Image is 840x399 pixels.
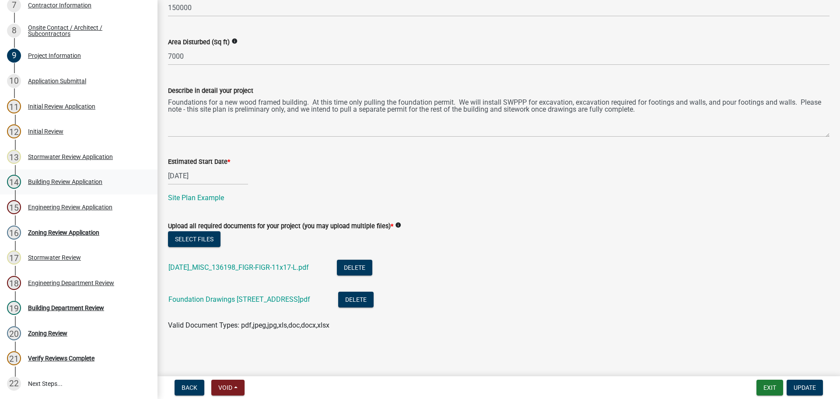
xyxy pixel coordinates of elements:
[338,292,374,307] button: Delete
[168,39,230,46] label: Area Disturbed (Sq ft)
[7,24,21,38] div: 8
[7,326,21,340] div: 20
[7,251,21,265] div: 17
[28,355,94,361] div: Verify Reviews Complete
[7,377,21,391] div: 22
[168,159,230,165] label: Estimated Start Date
[168,88,253,94] label: Describe in detail your project
[7,226,21,240] div: 16
[211,380,245,395] button: Void
[28,128,63,134] div: Initial Review
[28,230,99,236] div: Zoning Review Application
[168,295,310,304] a: Foundation Drawings [STREET_ADDRESS]pdf
[28,25,143,37] div: Onsite Contact / Architect / Subcontractors
[7,74,21,88] div: 10
[7,150,21,164] div: 13
[28,305,104,311] div: Building Department Review
[175,380,204,395] button: Back
[794,384,816,391] span: Update
[28,179,102,185] div: Building Review Application
[218,384,232,391] span: Void
[28,53,81,59] div: Project Information
[787,380,823,395] button: Update
[28,254,81,261] div: Stormwater Review
[28,280,114,286] div: Engineering Department Review
[7,276,21,290] div: 18
[338,296,374,304] wm-modal-confirm: Delete Document
[7,49,21,63] div: 9
[7,351,21,365] div: 21
[28,154,113,160] div: Stormwater Review Application
[168,167,248,185] input: mm/dd/yyyy
[28,204,112,210] div: Engineering Review Application
[756,380,783,395] button: Exit
[337,260,372,275] button: Delete
[7,301,21,315] div: 19
[7,124,21,138] div: 12
[168,231,220,247] button: Select files
[28,103,95,109] div: Initial Review Application
[28,78,86,84] div: Application Submittal
[168,263,309,272] a: [DATE]_MISC_136198_FIGR-FIGR-11x17-L.pdf
[7,99,21,113] div: 11
[168,321,329,329] span: Valid Document Types: pdf,jpeg,jpg,xls,doc,docx,xlsx
[337,264,372,272] wm-modal-confirm: Delete Document
[168,194,224,202] a: Site Plan Example
[182,384,197,391] span: Back
[28,2,91,8] div: Contractor Information
[395,222,401,228] i: info
[7,200,21,214] div: 15
[168,223,393,230] label: Upload all required documents for your project (you may upload multiple files)
[7,175,21,189] div: 14
[231,38,238,44] i: info
[28,330,67,336] div: Zoning Review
